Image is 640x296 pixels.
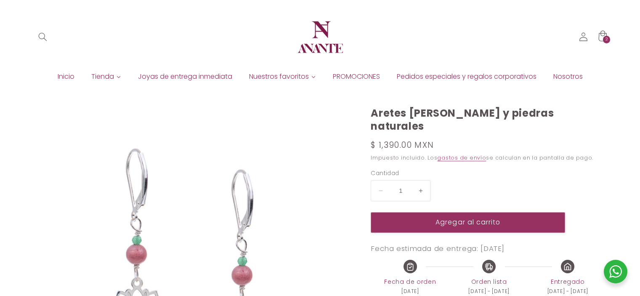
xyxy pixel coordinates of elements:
span: [DATE] - [DATE] [468,287,509,296]
span: 2 [605,36,608,43]
a: Nuestros favoritos [241,70,324,83]
a: Tienda [83,70,130,83]
p: Fecha estimada de entrega: [DATE] [371,244,607,253]
summary: Búsqueda [33,27,52,47]
span: Tienda [91,72,114,81]
span: Entregado [528,277,607,287]
span: Nosotros [553,72,583,81]
a: Inicio [49,70,83,83]
span: [DATE] - [DATE] [547,287,588,296]
span: Fecha de orden [371,277,449,287]
span: PROMOCIONES [333,72,380,81]
button: Agregar al carrito [371,212,565,233]
h1: Aretes [PERSON_NAME] y piedras naturales [371,107,607,133]
a: PROMOCIONES [324,70,388,83]
span: Orden lista [449,277,528,287]
a: Joyas de entrega inmediata [130,70,241,83]
a: gastos de envío [437,154,486,161]
span: [DATE] [401,287,419,296]
span: $ 1,390.00 MXN [371,139,434,151]
span: Nuestros favoritos [249,72,309,81]
a: Nosotros [545,70,591,83]
img: Anante Joyería | Diseño en plata y oro [295,12,345,62]
a: Anante Joyería | Diseño en plata y oro [292,8,349,66]
span: Pedidos especiales y regalos corporativos [397,72,536,81]
a: Pedidos especiales y regalos corporativos [388,70,545,83]
span: Inicio [58,72,74,81]
span: Joyas de entrega inmediata [138,72,232,81]
div: Impuesto incluido. Los se calculan en la pantalla de pago. [371,154,607,163]
label: Cantidad [371,169,565,178]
